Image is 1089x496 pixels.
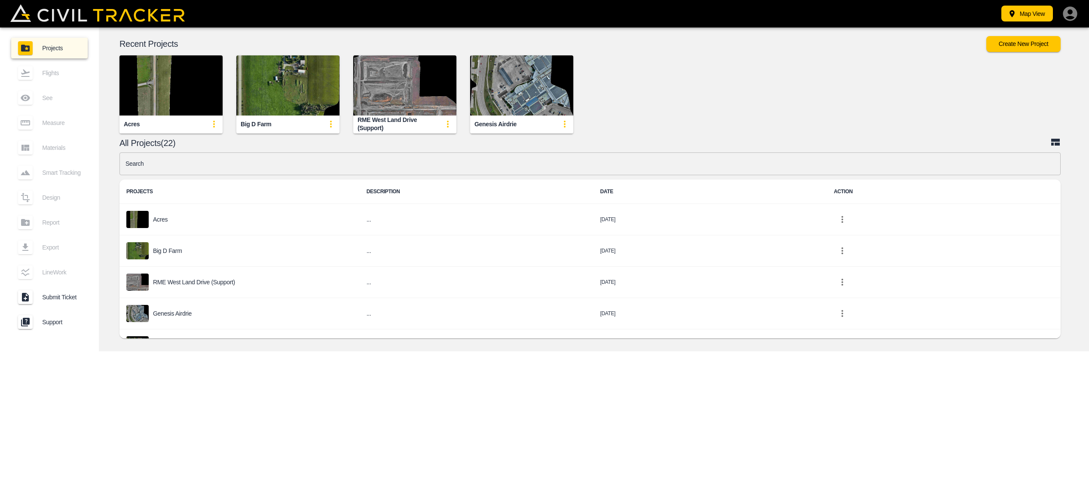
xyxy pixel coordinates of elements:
img: Civil Tracker [10,4,185,22]
img: Acres [119,55,223,116]
td: [DATE] [593,298,827,329]
img: project-image [126,274,149,291]
span: Support [42,319,81,326]
button: Map View [1001,6,1053,21]
th: DATE [593,180,827,204]
img: Genesis Airdrie [470,55,573,116]
a: Projects [11,38,88,58]
td: [DATE] [593,235,827,267]
p: Big D Farm [153,247,182,254]
img: project-image [126,336,149,353]
button: update-card-details [556,116,573,133]
img: RME West Land Drive (Support) [353,55,456,116]
a: Support [11,312,88,332]
a: Submit Ticket [11,287,88,307]
button: update-card-details [439,116,456,133]
p: Recent Projects [119,40,986,47]
th: ACTION [827,180,1061,204]
div: Genesis Airdrie [474,120,517,128]
img: project-image [126,242,149,259]
td: [DATE] [593,267,827,298]
p: RME West Land Drive (Support) [153,279,235,286]
img: Big D Farm [236,55,340,116]
h6: ... [367,214,587,225]
th: PROJECTS [119,180,360,204]
button: Create New Project [986,36,1061,52]
th: DESCRIPTION [360,180,593,204]
h6: ... [367,277,587,288]
img: project-image [126,305,149,322]
img: project-image [126,211,149,228]
p: All Projects(22) [119,140,1050,146]
p: Genesis Airdrie [153,310,192,317]
td: [DATE] [593,329,827,361]
h6: ... [367,308,587,319]
div: RME West Land Drive (Support) [358,116,439,132]
div: Acres [124,120,140,128]
button: update-card-details [205,116,223,133]
button: update-card-details [322,116,340,133]
span: Projects [42,45,81,52]
span: Submit Ticket [42,294,81,301]
div: Big D Farm [241,120,271,128]
td: [DATE] [593,204,827,235]
h6: ... [367,246,587,256]
p: Acres [153,216,168,223]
